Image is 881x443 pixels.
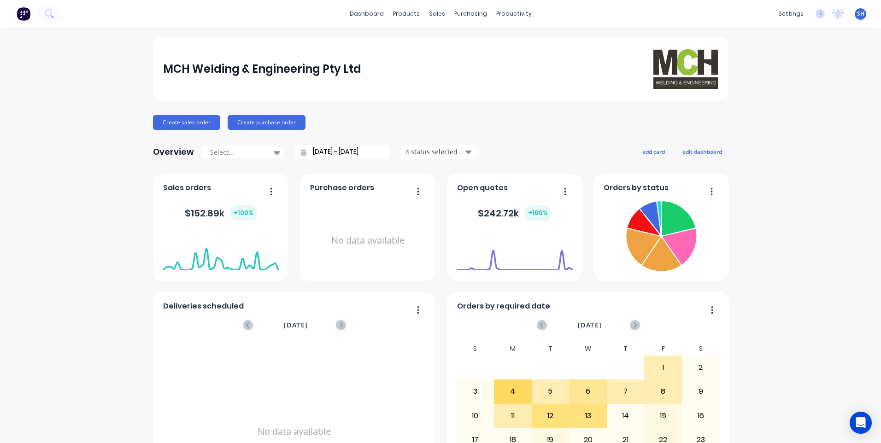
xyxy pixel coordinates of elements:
img: Factory [17,7,30,21]
span: Orders by required date [457,301,550,312]
div: sales [424,7,450,21]
span: Sales orders [163,182,211,193]
button: edit dashboard [676,146,728,157]
div: 15 [645,404,681,427]
div: 5 [532,380,569,403]
div: Open Intercom Messenger [850,412,872,434]
img: MCH Welding & Engineering Pty Ltd [653,49,718,88]
div: 6 [570,380,606,403]
span: Orders by status [604,182,669,193]
div: settings [774,7,808,21]
div: 4 status selected [405,147,464,157]
div: $ 152.89k [185,205,257,221]
div: 12 [532,404,569,427]
button: add card [636,146,671,157]
div: F [644,342,682,356]
div: T [532,342,570,356]
span: SH [857,10,864,18]
div: productivity [492,7,536,21]
div: 1 [645,356,681,379]
div: 16 [682,404,719,427]
div: T [607,342,645,356]
div: 7 [607,380,644,403]
div: Overview [153,143,194,161]
a: dashboard [345,7,388,21]
div: 10 [457,404,494,427]
span: [DATE] [578,320,602,330]
div: 2 [682,356,719,379]
div: S [682,342,720,356]
div: W [569,342,607,356]
div: + 100 % [230,205,257,221]
div: 8 [645,380,681,403]
div: 9 [682,380,719,403]
div: + 100 % [524,205,552,221]
span: [DATE] [284,320,308,330]
div: S [457,342,494,356]
div: 13 [570,404,606,427]
div: 3 [457,380,494,403]
span: Purchase orders [310,182,374,193]
div: $ 242.72k [478,205,552,221]
button: Create purchase order [228,115,305,130]
div: 4 [494,380,531,403]
div: No data available [310,197,426,284]
div: products [388,7,424,21]
div: purchasing [450,7,492,21]
button: Create sales order [153,115,220,130]
div: MCH Welding & Engineering Pty Ltd [163,60,361,78]
button: 4 status selected [400,145,479,159]
div: M [494,342,532,356]
div: 14 [607,404,644,427]
div: 11 [494,404,531,427]
span: Open quotes [457,182,508,193]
